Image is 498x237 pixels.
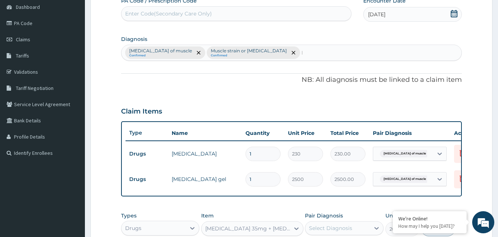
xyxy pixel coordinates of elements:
[168,172,242,187] td: [MEDICAL_DATA] gel
[121,35,147,43] label: Diagnosis
[125,10,212,17] div: Enter Code(Secondary Care Only)
[121,4,139,21] div: Minimize live chat window
[16,36,30,43] span: Claims
[380,175,430,183] span: [MEDICAL_DATA] of muscle
[129,54,192,57] small: Confirmed
[450,126,487,140] th: Actions
[4,158,141,184] textarea: Type your message and hit 'Enter'
[14,37,30,55] img: d_794563401_company_1708531726252_794563401
[126,147,168,161] td: Drugs
[16,85,54,91] span: Tariff Negotiation
[205,225,291,232] div: [MEDICAL_DATA] 35mg + [MEDICAL_DATA] 450mg
[398,215,461,222] div: We're Online!
[38,41,124,51] div: Chat with us now
[129,48,192,54] p: [MEDICAL_DATA] of muscle
[168,146,242,161] td: [MEDICAL_DATA]
[211,54,287,57] small: Confirmed
[385,212,412,219] label: Unit Price
[201,212,214,219] label: Item
[211,48,287,54] p: Muscle strain or [MEDICAL_DATA]
[16,52,29,59] span: Tariffs
[121,213,137,219] label: Types
[121,108,162,116] h3: Claim Items
[242,126,284,140] th: Quantity
[43,72,102,146] span: We're online!
[284,126,327,140] th: Unit Price
[125,224,141,232] div: Drugs
[121,75,462,85] p: NB: All diagnosis must be linked to a claim item
[368,11,385,18] span: [DATE]
[327,126,369,140] th: Total Price
[290,49,297,56] span: remove selection option
[398,223,461,229] p: How may I help you today?
[168,126,242,140] th: Name
[16,4,40,10] span: Dashboard
[309,224,352,232] div: Select Diagnosis
[369,126,450,140] th: Pair Diagnosis
[305,212,343,219] label: Pair Diagnosis
[126,172,168,186] td: Drugs
[126,126,168,140] th: Type
[195,49,202,56] span: remove selection option
[380,150,430,157] span: [MEDICAL_DATA] of muscle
